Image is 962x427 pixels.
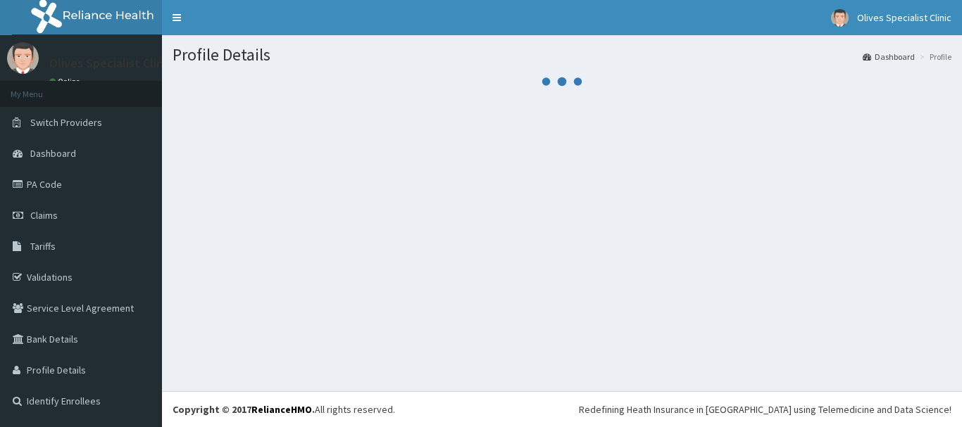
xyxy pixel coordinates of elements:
[857,11,951,24] span: Olives Specialist Clinic
[173,46,951,64] h1: Profile Details
[162,391,962,427] footer: All rights reserved.
[541,60,583,103] svg: audio-loading
[863,51,915,63] a: Dashboard
[173,403,315,416] strong: Copyright © 2017 .
[579,402,951,416] div: Redefining Heath Insurance in [GEOGRAPHIC_DATA] using Telemedicine and Data Science!
[30,147,76,160] span: Dashboard
[916,51,951,63] li: Profile
[30,209,58,222] span: Claims
[7,42,39,74] img: User Image
[49,77,83,87] a: Online
[30,240,56,253] span: Tariffs
[30,116,102,129] span: Switch Providers
[251,403,312,416] a: RelianceHMO
[49,57,173,70] p: Olives Specialist Clinic
[831,9,849,27] img: User Image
